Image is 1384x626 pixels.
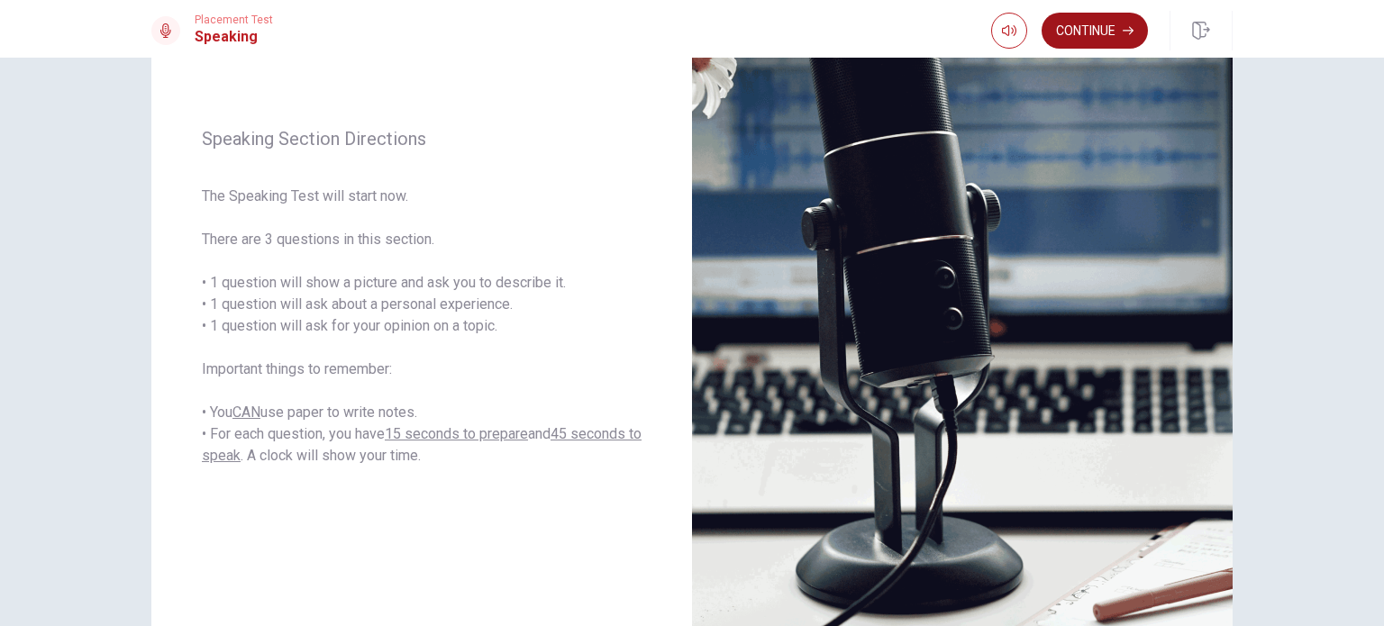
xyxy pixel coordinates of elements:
h1: Speaking [195,26,273,48]
span: Placement Test [195,14,273,26]
button: Continue [1042,13,1148,49]
span: The Speaking Test will start now. There are 3 questions in this section. • 1 question will show a... [202,186,642,467]
u: CAN [232,404,260,421]
u: 15 seconds to prepare [385,425,528,442]
span: Speaking Section Directions [202,128,642,150]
